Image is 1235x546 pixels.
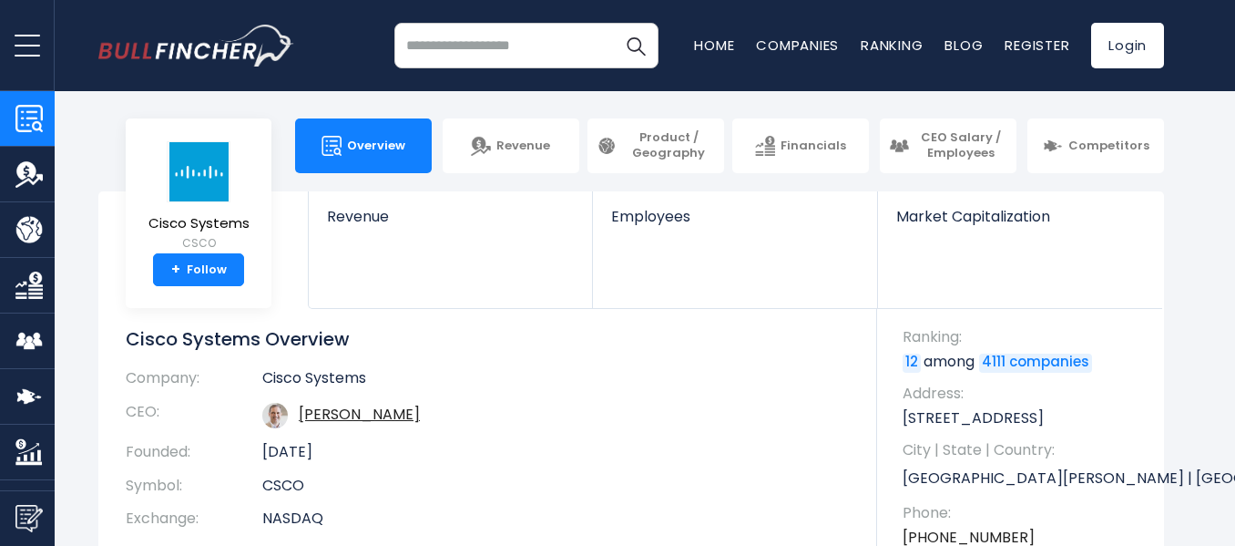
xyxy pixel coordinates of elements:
[732,118,869,173] a: Financials
[1091,23,1164,68] a: Login
[878,191,1162,256] a: Market Capitalization
[756,36,839,55] a: Companies
[126,327,850,351] h1: Cisco Systems Overview
[299,404,420,425] a: ceo
[98,25,294,67] a: Go to homepage
[496,139,550,154] span: Revenue
[126,396,262,436] th: CEO:
[613,23,658,68] button: Search
[1005,36,1069,55] a: Register
[1027,118,1164,173] a: Competitors
[903,354,921,372] a: 12
[694,36,734,55] a: Home
[903,327,1146,347] span: Ranking:
[126,469,262,503] th: Symbol:
[903,352,1146,372] p: among
[903,503,1146,523] span: Phone:
[148,235,250,252] small: CSCO
[914,130,1007,161] span: CEO Salary / Employees
[126,502,262,536] th: Exchange:
[1068,139,1149,154] span: Competitors
[347,139,405,154] span: Overview
[903,465,1146,492] p: [GEOGRAPHIC_DATA][PERSON_NAME] | [GEOGRAPHIC_DATA] | US
[861,36,923,55] a: Ranking
[903,384,1146,404] span: Address:
[262,403,288,428] img: chuck-robbins.jpg
[896,208,1144,225] span: Market Capitalization
[593,191,876,256] a: Employees
[153,253,244,286] a: +Follow
[126,369,262,396] th: Company:
[171,262,180,278] strong: +
[611,208,858,225] span: Employees
[587,118,724,173] a: Product / Geography
[148,140,250,254] a: Cisco Systems CSCO
[903,408,1146,428] p: [STREET_ADDRESS]
[443,118,579,173] a: Revenue
[903,440,1146,460] span: City | State | Country:
[126,436,262,469] th: Founded:
[309,191,592,256] a: Revenue
[98,25,294,67] img: bullfincher logo
[327,208,574,225] span: Revenue
[944,36,983,55] a: Blog
[622,130,715,161] span: Product / Geography
[979,354,1092,372] a: 4111 companies
[262,436,850,469] td: [DATE]
[295,118,432,173] a: Overview
[262,369,850,396] td: Cisco Systems
[262,502,850,536] td: NASDAQ
[148,216,250,232] span: Cisco Systems
[262,469,850,503] td: CSCO
[781,139,846,154] span: Financials
[880,118,1016,173] a: CEO Salary / Employees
